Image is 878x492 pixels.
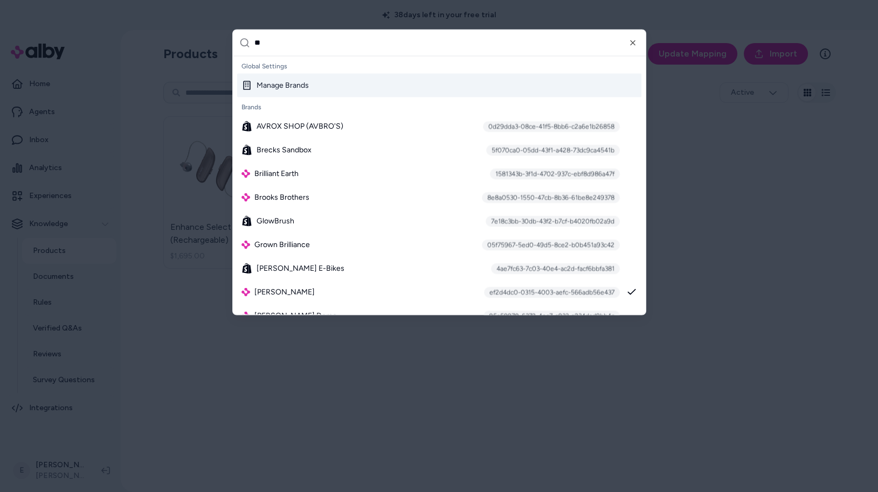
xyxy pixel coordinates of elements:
[486,215,620,226] div: 7e18c3bb-30db-43f2-b7cf-b4020fb02a9d
[257,144,312,155] span: Brecks Sandbox
[257,215,294,226] span: GlowBrush
[237,99,641,114] div: Brands
[483,121,620,131] div: 0d29dda3-08ce-41f5-8bb6-c2a6e1b26858
[254,239,310,250] span: Grown Brilliance
[257,121,343,131] span: AVROX SHOP (AVBRO'S)
[254,286,315,297] span: [PERSON_NAME]
[241,193,250,201] img: alby Logo
[482,239,620,250] div: 05f75967-5ed0-49d5-8ce2-b0b451a93c42
[241,240,250,249] img: alby Logo
[241,169,250,178] img: alby Logo
[257,263,344,273] span: [PERSON_NAME] E-Bikes
[241,311,250,320] img: alby Logo
[237,58,641,73] div: Global Settings
[491,263,620,273] div: 4ae7fc63-7c03-40e4-ac2d-facf6bbfa381
[486,144,620,155] div: 5f070ca0-05dd-43f1-a428-73dc9ca4541b
[241,80,309,90] div: Manage Brands
[482,192,620,202] div: 8e8a0530-1550-47cb-8b36-61be8e249378
[484,286,620,297] div: ef2d4dc0-0315-4003-aefc-566adb56e437
[254,168,299,179] span: Brilliant Earth
[254,192,309,202] span: Brooks Brothers
[483,310,620,321] div: 05a59970-6372-4ec7-a933-a234dad9bb4c
[241,287,250,296] img: alby Logo
[490,168,620,179] div: 1581343b-3f1d-4702-937c-ebf8d986a47f
[254,310,337,321] span: [PERSON_NAME] Demo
